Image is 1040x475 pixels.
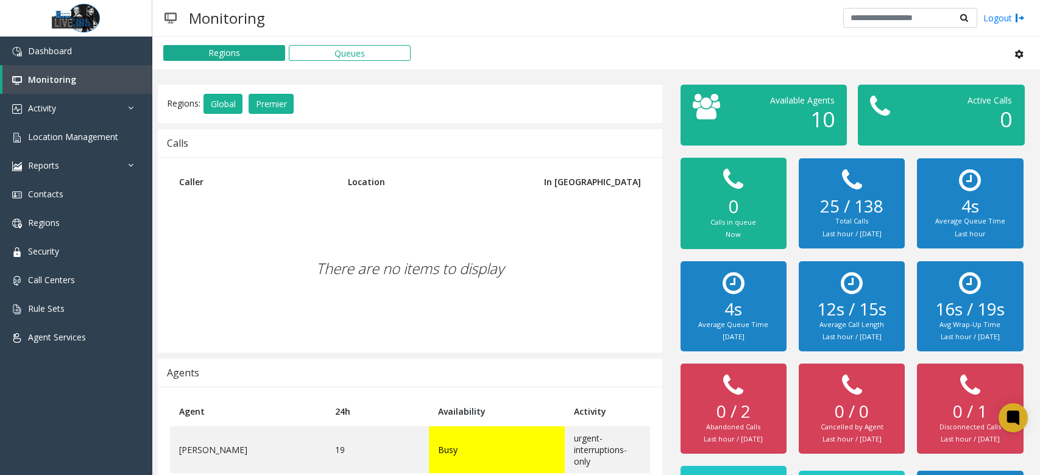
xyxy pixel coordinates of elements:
[929,422,1011,432] div: Disconnected Calls
[12,161,22,171] img: 'icon'
[170,396,326,426] th: Agent
[565,426,650,473] td: urgent-interruptions-only
[167,135,188,151] div: Calls
[28,274,75,286] span: Call Centers
[811,216,893,227] div: Total Calls
[429,396,564,426] th: Availability
[28,74,76,85] span: Monitoring
[326,396,429,426] th: 24h
[163,45,285,61] button: Regions
[955,229,986,238] small: Last hour
[929,299,1011,320] h2: 16s / 19s
[12,247,22,257] img: 'icon'
[726,230,741,239] small: Now
[12,133,22,142] img: 'icon'
[28,217,60,228] span: Regions
[811,401,893,422] h2: 0 / 0
[704,434,763,443] small: Last hour / [DATE]
[693,401,775,422] h2: 0 / 2
[28,102,56,114] span: Activity
[170,197,650,340] div: There are no items to display
[929,216,1011,227] div: Average Queue Time
[28,131,118,142] span: Location Management
[170,426,326,473] td: [PERSON_NAME]
[693,195,775,217] h2: 0
[770,94,835,106] span: Available Agents
[693,217,775,228] div: Calls in queue
[183,3,271,33] h3: Monitoring
[811,422,893,432] div: Cancelled by Agent
[12,104,22,114] img: 'icon'
[822,434,882,443] small: Last hour / [DATE]
[810,105,835,133] span: 10
[28,331,86,343] span: Agent Services
[12,333,22,343] img: 'icon'
[28,188,63,200] span: Contacts
[565,396,650,426] th: Activity
[941,332,1000,341] small: Last hour / [DATE]
[1000,105,1012,133] span: 0
[811,299,893,320] h2: 12s / 15s
[822,229,882,238] small: Last hour / [DATE]
[929,320,1011,330] div: Avg Wrap-Up Time
[12,76,22,85] img: 'icon'
[12,47,22,57] img: 'icon'
[28,245,59,257] span: Security
[822,332,882,341] small: Last hour / [DATE]
[429,426,564,473] td: Busy
[967,94,1012,106] span: Active Calls
[326,426,429,473] td: 19
[289,45,411,61] button: Queues
[983,12,1025,24] a: Logout
[1015,12,1025,24] img: logout
[170,167,339,197] th: Caller
[167,97,200,108] span: Regions:
[12,219,22,228] img: 'icon'
[2,65,152,94] a: Monitoring
[811,320,893,330] div: Average Call Length
[929,196,1011,217] h2: 4s
[520,167,649,197] th: In [GEOGRAPHIC_DATA]
[941,434,1000,443] small: Last hour / [DATE]
[693,422,775,432] div: Abandoned Calls
[723,332,745,341] small: [DATE]
[12,276,22,286] img: 'icon'
[693,320,775,330] div: Average Queue Time
[167,365,199,381] div: Agents
[811,196,893,217] h2: 25 / 138
[693,299,775,320] h2: 4s
[28,160,59,171] span: Reports
[28,303,65,314] span: Rule Sets
[929,401,1011,422] h2: 0 / 1
[12,304,22,314] img: 'icon'
[203,94,242,114] button: Global
[164,3,177,33] img: pageIcon
[249,94,294,114] button: Premier
[28,45,72,57] span: Dashboard
[339,167,520,197] th: Location
[12,190,22,200] img: 'icon'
